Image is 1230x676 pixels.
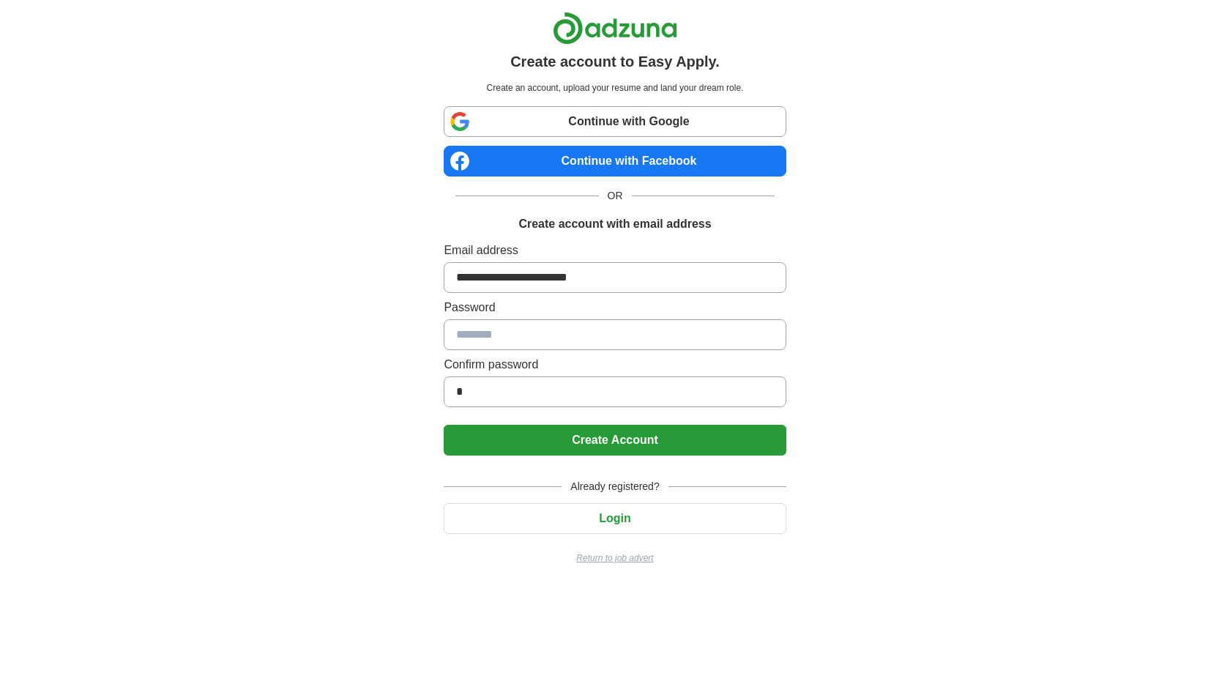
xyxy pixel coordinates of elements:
[562,479,668,494] span: Already registered?
[553,12,677,45] img: Adzuna logo
[444,242,786,259] label: Email address
[599,188,632,204] span: OR
[444,106,786,137] a: Continue with Google
[444,299,786,316] label: Password
[444,356,786,374] label: Confirm password
[444,146,786,177] a: Continue with Facebook
[510,51,720,73] h1: Create account to Easy Apply.
[444,551,786,565] a: Return to job advert
[447,81,783,94] p: Create an account, upload your resume and land your dream role.
[444,425,786,456] button: Create Account
[518,215,711,233] h1: Create account with email address
[444,512,786,524] a: Login
[444,503,786,534] button: Login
